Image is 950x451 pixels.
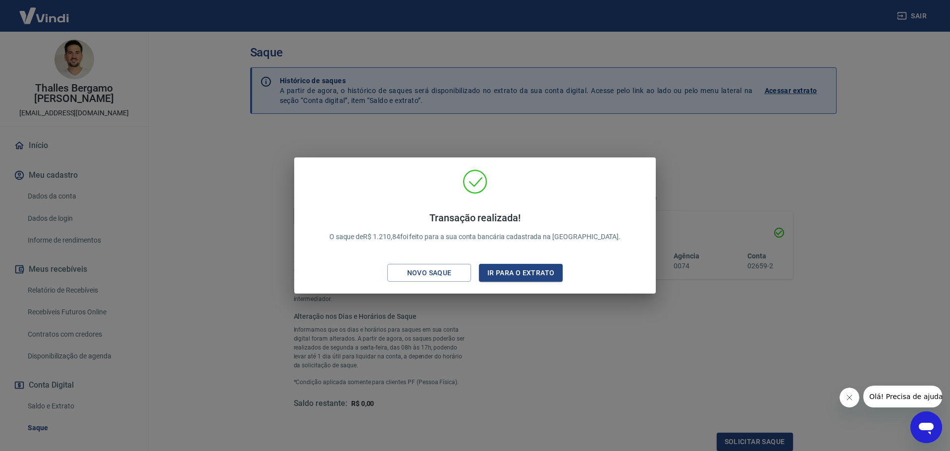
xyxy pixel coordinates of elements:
[387,264,471,282] button: Novo saque
[863,386,942,407] iframe: Mensagem da empresa
[840,388,859,407] iframe: Fechar mensagem
[329,212,621,242] p: O saque de R$ 1.210,84 foi feito para a sua conta bancária cadastrada na [GEOGRAPHIC_DATA].
[910,411,942,443] iframe: Botão para abrir a janela de mensagens
[6,7,83,15] span: Olá! Precisa de ajuda?
[329,212,621,224] h4: Transação realizada!
[395,267,464,279] div: Novo saque
[479,264,563,282] button: Ir para o extrato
